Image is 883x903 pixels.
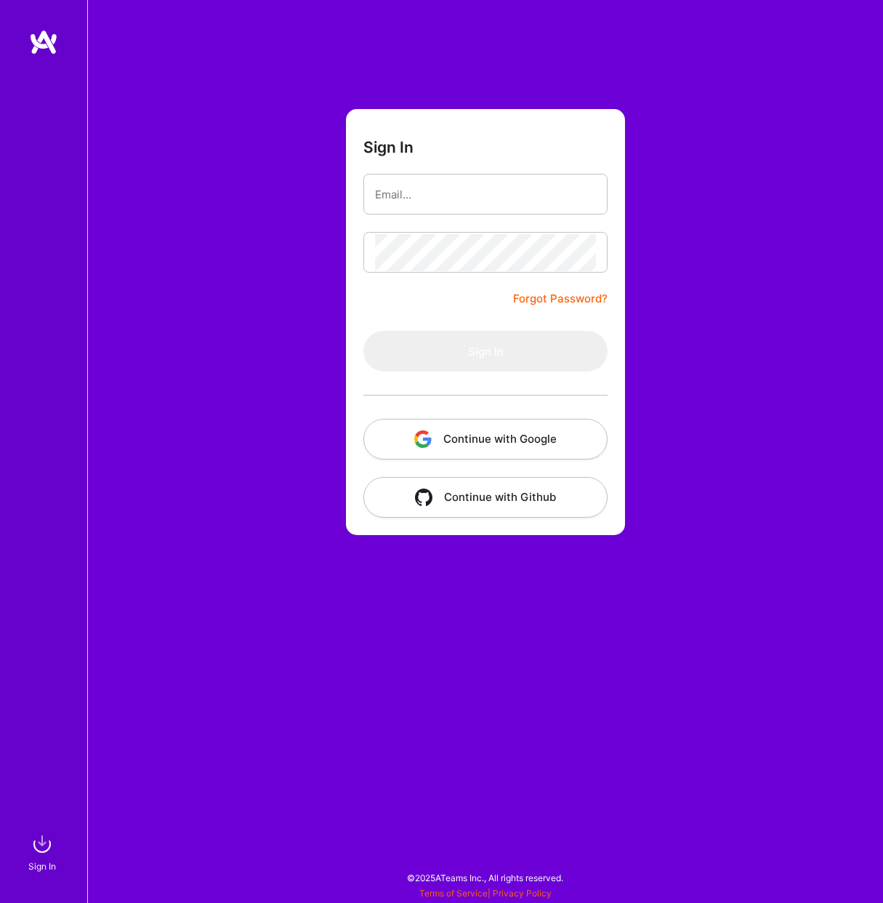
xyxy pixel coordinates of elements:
[415,489,432,506] img: icon
[513,290,608,308] a: Forgot Password?
[375,176,596,213] input: Email...
[29,29,58,55] img: logo
[414,430,432,448] img: icon
[493,888,552,899] a: Privacy Policy
[31,830,57,874] a: sign inSign In
[363,419,608,459] button: Continue with Google
[419,888,552,899] span: |
[363,138,414,156] h3: Sign In
[28,830,57,859] img: sign in
[28,859,56,874] div: Sign In
[419,888,488,899] a: Terms of Service
[363,477,608,518] button: Continue with Github
[363,331,608,372] button: Sign In
[87,859,883,896] div: © 2025 ATeams Inc., All rights reserved.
